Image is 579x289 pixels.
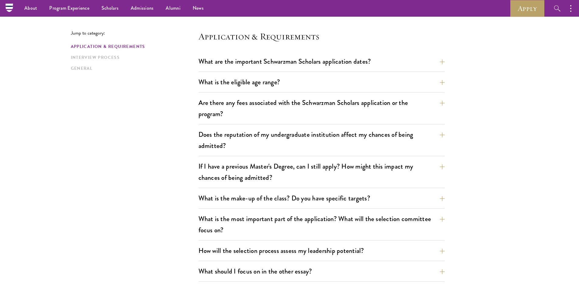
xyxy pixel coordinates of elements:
[198,160,445,184] button: If I have a previous Master's Degree, can I still apply? How might this impact my chances of bein...
[198,55,445,68] button: What are the important Schwarzman Scholars application dates?
[198,96,445,121] button: Are there any fees associated with the Schwarzman Scholars application or the program?
[198,244,445,257] button: How will the selection process assess my leadership potential?
[71,65,195,72] a: General
[198,30,445,42] h4: Application & Requirements
[198,128,445,153] button: Does the reputation of my undergraduate institution affect my chances of being admitted?
[198,264,445,278] button: What should I focus on in the other essay?
[71,54,195,61] a: Interview Process
[71,43,195,50] a: Application & Requirements
[198,212,445,237] button: What is the most important part of the application? What will the selection committee focus on?
[71,30,198,36] p: Jump to category:
[198,75,445,89] button: What is the eligible age range?
[198,191,445,205] button: What is the make-up of the class? Do you have specific targets?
